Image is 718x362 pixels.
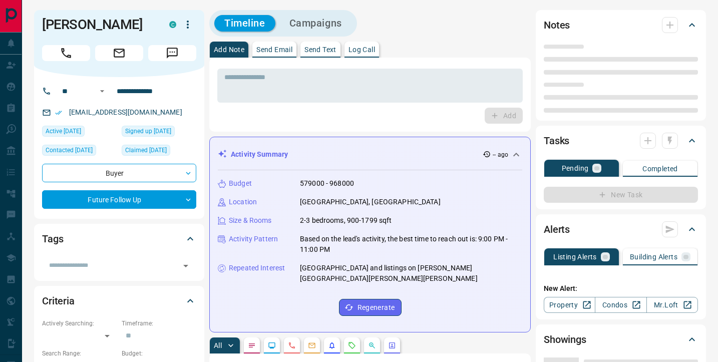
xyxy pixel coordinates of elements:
[55,109,62,116] svg: Email Verified
[96,85,108,97] button: Open
[544,327,698,351] div: Showings
[300,234,522,255] p: Based on the lead's activity, the best time to reach out is: 9:00 PM - 11:00 PM
[339,299,402,316] button: Regenerate
[300,197,441,207] p: [GEOGRAPHIC_DATA], [GEOGRAPHIC_DATA]
[42,126,117,140] div: Sun Jul 27 2025
[122,319,196,328] p: Timeframe:
[544,297,595,313] a: Property
[553,253,597,260] p: Listing Alerts
[42,164,196,182] div: Buyer
[42,145,117,159] div: Fri Aug 08 2025
[229,234,278,244] p: Activity Pattern
[544,17,570,33] h2: Notes
[544,133,569,149] h2: Tasks
[368,341,376,349] svg: Opportunities
[348,46,375,53] p: Log Call
[95,45,143,61] span: Email
[42,319,117,328] p: Actively Searching:
[125,145,167,155] span: Claimed [DATE]
[42,231,63,247] h2: Tags
[42,349,117,358] p: Search Range:
[42,227,196,251] div: Tags
[42,293,75,309] h2: Criteria
[595,297,646,313] a: Condos
[179,259,193,273] button: Open
[348,341,356,349] svg: Requests
[646,297,698,313] a: Mr.Loft
[214,46,244,53] p: Add Note
[630,253,677,260] p: Building Alerts
[300,215,392,226] p: 2-3 bedrooms, 900-1799 sqft
[214,15,275,32] button: Timeline
[544,13,698,37] div: Notes
[46,145,93,155] span: Contacted [DATE]
[304,46,336,53] p: Send Text
[42,17,154,33] h1: [PERSON_NAME]
[493,150,508,159] p: -- ago
[229,197,257,207] p: Location
[125,126,171,136] span: Signed up [DATE]
[169,21,176,28] div: condos.ca
[562,165,589,172] p: Pending
[69,108,182,116] a: [EMAIL_ADDRESS][DOMAIN_NAME]
[279,15,352,32] button: Campaigns
[229,215,272,226] p: Size & Rooms
[544,331,586,347] h2: Showings
[231,149,288,160] p: Activity Summary
[268,341,276,349] svg: Lead Browsing Activity
[544,129,698,153] div: Tasks
[42,289,196,313] div: Criteria
[288,341,296,349] svg: Calls
[248,341,256,349] svg: Notes
[122,126,196,140] div: Sun Mar 08 2020
[218,145,522,164] div: Activity Summary-- ago
[42,190,196,209] div: Future Follow Up
[388,341,396,349] svg: Agent Actions
[328,341,336,349] svg: Listing Alerts
[544,217,698,241] div: Alerts
[642,165,678,172] p: Completed
[229,178,252,189] p: Budget
[42,45,90,61] span: Call
[300,178,354,189] p: 579000 - 968000
[300,263,522,284] p: [GEOGRAPHIC_DATA] and listings on [PERSON_NAME][GEOGRAPHIC_DATA][PERSON_NAME][PERSON_NAME]
[148,45,196,61] span: Message
[544,283,698,294] p: New Alert:
[256,46,292,53] p: Send Email
[122,145,196,159] div: Tue Mar 10 2020
[544,221,570,237] h2: Alerts
[229,263,285,273] p: Repeated Interest
[214,342,222,349] p: All
[46,126,81,136] span: Active [DATE]
[308,341,316,349] svg: Emails
[122,349,196,358] p: Budget:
